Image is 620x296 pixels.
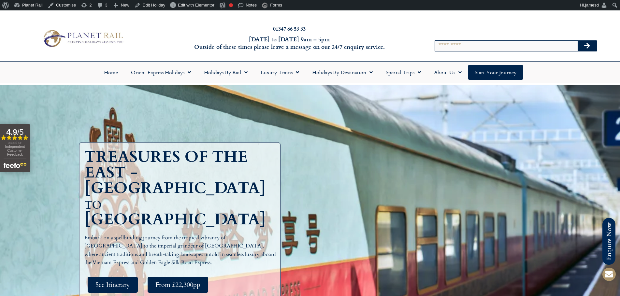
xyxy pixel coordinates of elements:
[124,65,197,80] a: Orient Express Holidays
[167,35,411,51] h6: [DATE] to [DATE] 9am – 5pm Outside of these times please leave a message on our 24/7 enquiry serv...
[178,3,214,7] span: Edit with Elementor
[148,277,208,293] a: From £22,300pp
[229,3,233,7] div: Focus keyphrase not set
[3,65,617,80] nav: Menu
[427,65,468,80] a: About Us
[95,281,130,289] span: See Itinerary
[97,65,124,80] a: Home
[84,234,279,267] p: Embark on a spellbinding journey from the tropical vibrancy of [GEOGRAPHIC_DATA] to the imperial ...
[306,65,379,80] a: Holidays by Destination
[468,65,523,80] a: Start your Journey
[197,65,254,80] a: Holidays by Rail
[84,149,279,227] h1: TREASURES OF THE EAST - [GEOGRAPHIC_DATA] to [GEOGRAPHIC_DATA]
[88,277,138,293] a: See Itinerary
[155,281,200,289] span: From £22,300pp
[578,41,597,51] button: Search
[40,28,125,49] img: Planet Rail Train Holidays Logo
[379,65,427,80] a: Special Trips
[254,65,306,80] a: Luxury Trains
[273,25,306,32] a: 01347 66 53 33
[585,3,599,7] span: jamesd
